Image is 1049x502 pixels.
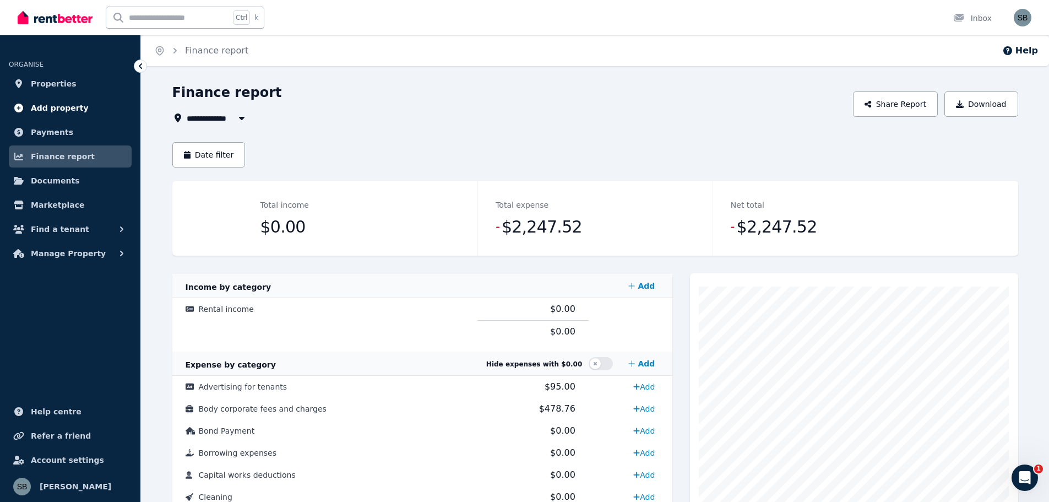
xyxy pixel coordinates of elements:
[496,219,499,235] span: -
[550,425,575,436] span: $0.00
[31,454,104,467] span: Account settings
[731,198,764,212] dt: Net total
[13,478,31,495] img: Sam Berrell
[539,403,575,414] span: $478.76
[260,216,306,238] span: $0.00
[199,471,296,479] span: Capital works deductions
[944,91,1018,117] button: Download
[496,198,548,212] dt: Total expense
[199,382,287,391] span: Advertising for tenants
[1002,44,1038,57] button: Help
[953,13,992,24] div: Inbox
[9,425,132,447] a: Refer a friend
[1034,465,1043,473] span: 1
[199,493,232,501] span: Cleaning
[9,121,132,143] a: Payments
[172,142,246,168] button: Date filter
[31,198,84,212] span: Marketplace
[31,223,89,236] span: Find a tenant
[550,492,575,502] span: $0.00
[9,170,132,192] a: Documents
[199,305,254,314] span: Rental income
[141,35,262,66] nav: Breadcrumb
[9,73,132,95] a: Properties
[31,126,73,139] span: Payments
[31,150,95,163] span: Finance report
[9,97,132,119] a: Add property
[172,84,282,101] h1: Finance report
[31,77,77,90] span: Properties
[186,360,276,369] span: Expense by category
[199,449,276,457] span: Borrowing expenses
[629,444,659,462] a: Add
[31,429,91,442] span: Refer a friend
[629,400,659,418] a: Add
[186,283,271,292] span: Income by category
[9,61,44,68] span: ORGANISE
[502,216,582,238] span: $2,247.52
[260,198,309,212] dt: Total income
[1014,9,1031,26] img: Sam Berrell
[550,304,575,314] span: $0.00
[629,466,659,484] a: Add
[31,405,81,418] span: Help centre
[550,447,575,458] span: $0.00
[629,422,659,440] a: Add
[233,10,250,25] span: Ctrl
[18,9,93,26] img: RentBetter
[31,174,80,187] span: Documents
[737,216,817,238] span: $2,247.52
[40,480,111,493] span: [PERSON_NAME]
[199,427,255,435] span: Bond Payment
[9,449,132,471] a: Account settings
[9,401,132,423] a: Help centre
[545,381,575,392] span: $95.00
[9,194,132,216] a: Marketplace
[185,45,248,56] a: Finance report
[550,469,575,480] span: $0.00
[31,101,89,115] span: Add property
[550,326,575,337] span: $0.00
[624,275,659,297] a: Add
[9,218,132,240] button: Find a tenant
[731,219,735,235] span: -
[9,145,132,168] a: Finance report
[486,360,582,368] span: Hide expenses with $0.00
[199,404,327,413] span: Body corporate fees and charges
[9,242,132,265] button: Manage Property
[624,353,659,375] a: Add
[31,247,106,260] span: Manage Property
[853,91,938,117] button: Share Report
[1012,465,1038,491] iframe: Intercom live chat
[254,13,258,22] span: k
[629,378,659,396] a: Add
